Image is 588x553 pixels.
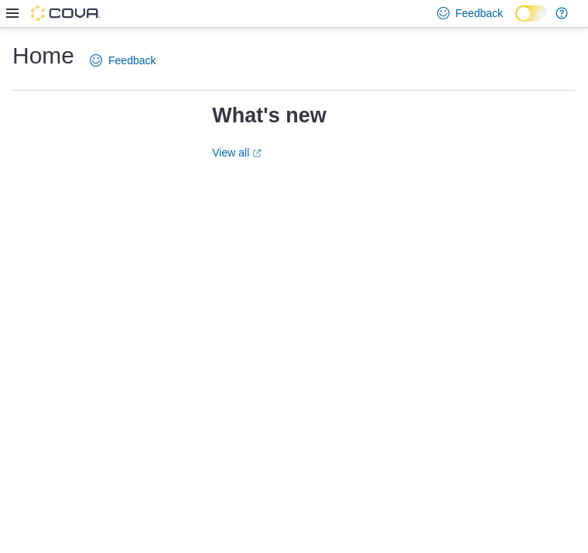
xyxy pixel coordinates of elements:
span: Feedback [108,53,156,68]
span: Feedback [456,5,503,21]
input: Dark Mode [515,5,548,22]
img: Cova [31,5,101,21]
a: Feedback [84,45,162,76]
a: View allExternal link [212,146,262,159]
svg: External link [252,149,262,158]
h1: Home [12,40,74,71]
h2: What's new [212,103,326,128]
